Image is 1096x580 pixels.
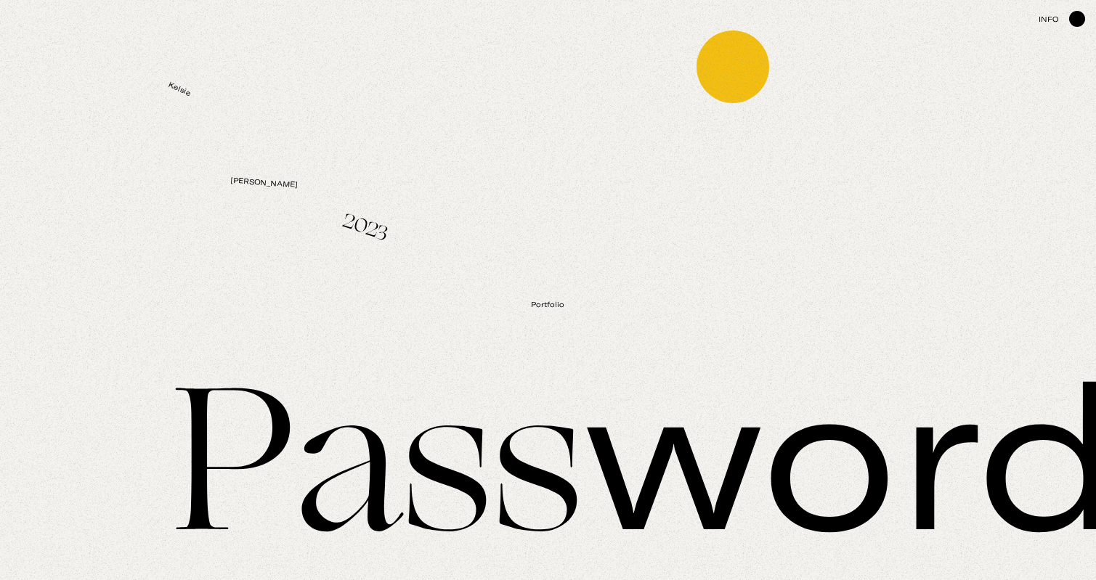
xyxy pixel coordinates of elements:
span: Portfolio [531,300,564,309]
span: [PERSON_NAME] [230,176,340,192]
span: Kelsie [168,81,271,132]
span: 2023 [341,218,448,259]
span: info [1039,15,1058,23]
img: Kelsie Klaustermeier [1069,11,1085,27]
